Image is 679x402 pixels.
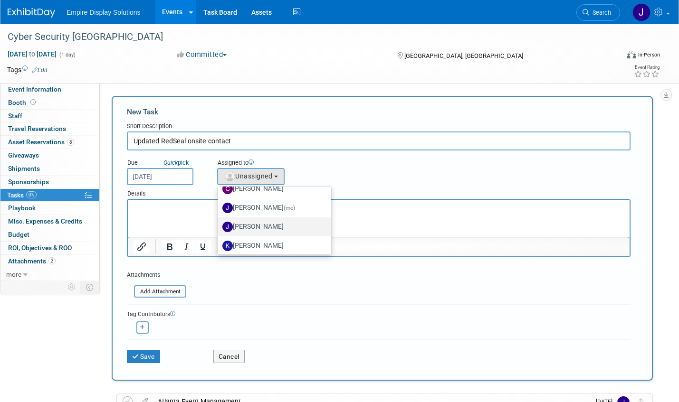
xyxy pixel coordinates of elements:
[0,110,99,122] a: Staff
[222,184,233,194] img: C.jpg
[0,242,99,254] a: ROI, Objectives & ROO
[28,50,37,58] span: to
[128,200,630,237] iframe: Rich Text Area
[213,350,245,363] button: Cancel
[8,204,36,212] span: Playbook
[0,83,99,96] a: Event Information
[222,238,322,253] label: [PERSON_NAME]
[404,52,523,59] span: [GEOGRAPHIC_DATA], [GEOGRAPHIC_DATA]
[8,178,49,186] span: Sponsorships
[222,203,233,213] img: J.jpg
[576,4,620,21] a: Search
[4,28,604,46] div: Cyber Security [GEOGRAPHIC_DATA]
[222,200,322,215] label: [PERSON_NAME]
[563,49,660,64] div: Event Format
[222,181,322,196] label: [PERSON_NAME]
[58,52,76,58] span: (1 day)
[8,85,61,93] span: Event Information
[8,8,55,18] img: ExhibitDay
[163,159,178,166] i: Quick
[134,240,150,253] button: Insert/edit link
[8,151,39,159] span: Giveaways
[222,222,233,232] img: J.jpg
[8,217,82,225] span: Misc. Expenses & Credits
[7,50,57,58] span: [DATE] [DATE]
[217,159,333,168] div: Assigned to
[64,281,80,293] td: Personalize Event Tab Strip
[127,168,193,185] input: Due Date
[178,240,194,253] button: Italic
[7,191,37,199] span: Tasks
[8,231,29,238] span: Budget
[127,131,631,150] input: Verified by Zero Phishing
[0,149,99,162] a: Giveaways
[8,138,74,146] span: Asset Reservations
[8,99,38,106] span: Booth
[162,240,178,253] button: Bold
[284,205,295,211] span: (me)
[0,202,99,215] a: Playbook
[0,228,99,241] a: Budget
[127,159,203,168] div: Due
[0,189,99,202] a: Tasks0%
[67,9,141,16] span: Empire Display Solutions
[8,165,40,172] span: Shipments
[29,99,38,106] span: Booth not reserved yet
[8,244,72,252] span: ROI, Objectives & ROO
[222,241,233,251] img: K.jpg
[638,51,660,58] div: In-Person
[0,268,99,281] a: more
[26,191,37,198] span: 0%
[0,162,99,175] a: Shipments
[174,50,230,60] button: Committed
[48,257,56,264] span: 2
[0,136,99,149] a: Asset Reservations8
[195,240,211,253] button: Underline
[0,96,99,109] a: Booth
[8,125,66,132] span: Travel Reservations
[127,122,631,131] div: Short Description
[0,215,99,228] a: Misc. Expenses & Credits
[634,65,660,70] div: Event Rating
[222,219,322,234] label: [PERSON_NAME]
[0,176,99,188] a: Sponsorships
[127,350,160,363] button: Save
[217,168,285,185] button: Unassigned
[632,3,650,21] img: Jane Paolucci
[80,281,100,293] td: Toggle Event Tabs
[0,255,99,268] a: Attachments2
[127,185,631,199] div: Details
[7,65,48,75] td: Tags
[627,51,636,58] img: Format-Inperson.png
[32,67,48,74] a: Edit
[127,309,631,318] div: Tag Contributors
[8,112,22,120] span: Staff
[0,122,99,135] a: Travel Reservations
[224,172,272,180] span: Unassigned
[8,257,56,265] span: Attachments
[67,139,74,146] span: 8
[589,9,611,16] span: Search
[127,107,631,117] div: New Task
[6,271,21,278] span: more
[127,271,186,279] div: Attachments
[162,159,191,167] a: Quickpick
